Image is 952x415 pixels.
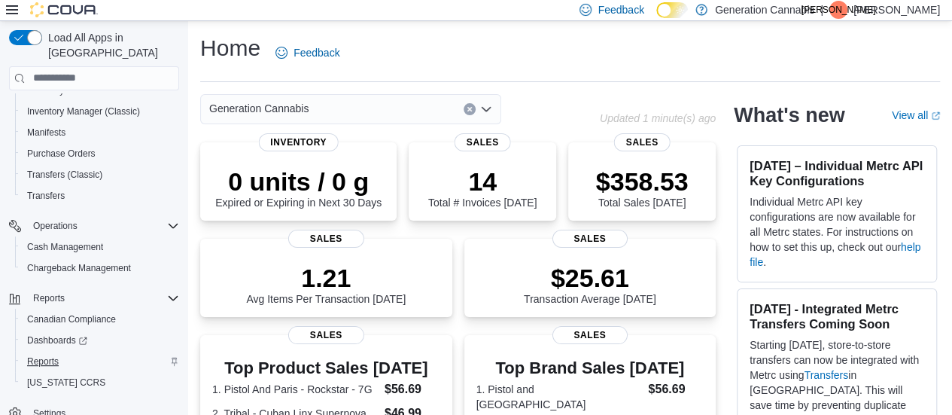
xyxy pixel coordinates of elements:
[614,133,671,151] span: Sales
[212,359,440,377] h3: Top Product Sales [DATE]
[480,103,492,115] button: Open list of options
[212,382,379,397] dt: 1. Pistol And Paris - Rockstar - 7G
[750,194,924,270] p: Individual Metrc API key configurations are now available for all Metrc states. For instructions ...
[27,377,105,389] span: [US_STATE] CCRS
[15,258,185,279] button: Chargeback Management
[21,187,179,205] span: Transfers
[596,166,689,197] p: $358.53
[15,185,185,206] button: Transfers
[246,263,406,305] div: Avg Items Per Transaction [DATE]
[294,45,339,60] span: Feedback
[21,310,179,328] span: Canadian Compliance
[428,166,537,209] div: Total # Invoices [DATE]
[30,2,98,17] img: Cova
[27,334,87,346] span: Dashboards
[33,292,65,304] span: Reports
[15,122,185,143] button: Manifests
[21,259,179,277] span: Chargeback Management
[209,99,309,117] span: Generation Cannabis
[21,374,179,392] span: Washington CCRS
[21,352,65,371] a: Reports
[246,263,406,293] p: 1.21
[27,313,116,325] span: Canadian Compliance
[385,380,440,398] dd: $56.69
[33,220,78,232] span: Operations
[853,1,940,19] p: [PERSON_NAME]
[21,310,122,328] a: Canadian Compliance
[27,262,131,274] span: Chargeback Management
[648,380,704,398] dd: $56.69
[21,238,179,256] span: Cash Management
[455,133,511,151] span: Sales
[27,289,179,307] span: Reports
[21,352,179,371] span: Reports
[215,166,382,209] div: Expired or Expiring in Next 30 Days
[3,215,185,236] button: Operations
[656,2,688,18] input: Dark Mode
[750,158,924,188] h3: [DATE] – Individual Metrc API Key Configurations
[715,1,814,19] p: Generation Cannabis
[27,241,103,253] span: Cash Management
[801,1,876,19] span: [PERSON_NAME]
[288,326,363,344] span: Sales
[27,127,65,139] span: Manifests
[27,217,84,235] button: Operations
[524,263,656,305] div: Transaction Average [DATE]
[524,263,656,293] p: $25.61
[829,1,847,19] div: John Olan
[269,38,345,68] a: Feedback
[804,369,848,381] a: Transfers
[464,103,476,115] button: Clear input
[15,164,185,185] button: Transfers (Classic)
[21,166,179,184] span: Transfers (Classic)
[892,109,940,121] a: View allExternal link
[27,355,59,368] span: Reports
[15,351,185,372] button: Reports
[931,111,940,121] svg: External link
[15,101,185,122] button: Inventory Manager (Classic)
[3,288,185,309] button: Reports
[600,112,716,124] p: Updated 1 minute(s) ago
[21,145,179,163] span: Purchase Orders
[215,166,382,197] p: 0 units / 0 g
[476,359,704,377] h3: Top Brand Sales [DATE]
[750,241,920,268] a: help file
[21,259,137,277] a: Chargeback Management
[428,166,537,197] p: 14
[42,30,179,60] span: Load All Apps in [GEOGRAPHIC_DATA]
[200,33,260,63] h1: Home
[598,2,643,17] span: Feedback
[21,166,108,184] a: Transfers (Classic)
[656,18,657,19] span: Dark Mode
[750,301,924,331] h3: [DATE] - Integrated Metrc Transfers Coming Soon
[21,124,179,142] span: Manifests
[21,374,111,392] a: [US_STATE] CCRS
[476,382,643,412] dt: 1. Pistol and [GEOGRAPHIC_DATA]
[21,102,146,121] a: Inventory Manager (Classic)
[27,217,179,235] span: Operations
[15,372,185,393] button: [US_STATE] CCRS
[27,148,96,160] span: Purchase Orders
[21,124,71,142] a: Manifests
[27,105,140,117] span: Inventory Manager (Classic)
[27,169,102,181] span: Transfers (Classic)
[15,236,185,258] button: Cash Management
[21,145,102,163] a: Purchase Orders
[21,187,71,205] a: Transfers
[27,190,65,202] span: Transfers
[552,230,628,248] span: Sales
[27,289,71,307] button: Reports
[21,102,179,121] span: Inventory Manager (Classic)
[21,331,93,349] a: Dashboards
[21,238,109,256] a: Cash Management
[15,143,185,164] button: Purchase Orders
[21,331,179,349] span: Dashboards
[15,309,185,330] button: Canadian Compliance
[734,103,844,127] h2: What's new
[258,133,339,151] span: Inventory
[596,166,689,209] div: Total Sales [DATE]
[552,326,628,344] span: Sales
[15,330,185,351] a: Dashboards
[288,230,363,248] span: Sales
